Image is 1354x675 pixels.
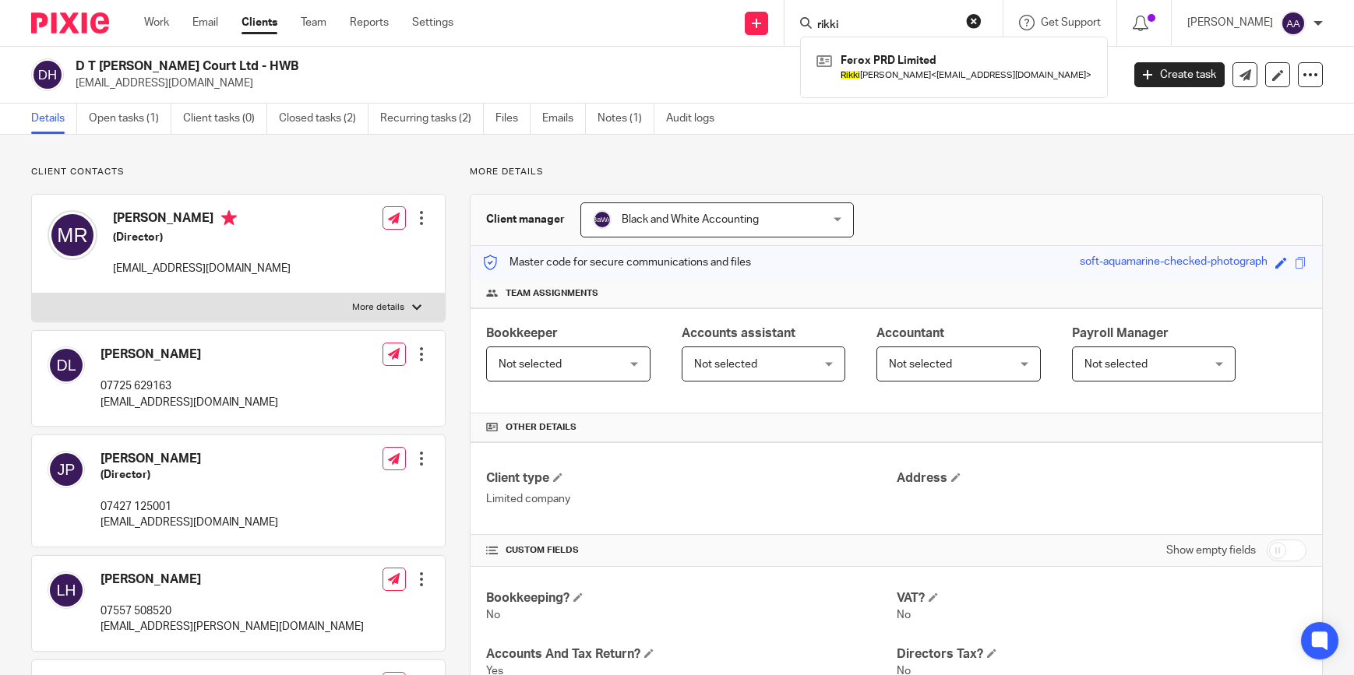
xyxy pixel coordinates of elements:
[542,104,586,134] a: Emails
[100,571,364,588] h4: [PERSON_NAME]
[380,104,484,134] a: Recurring tasks (2)
[1134,62,1225,87] a: Create task
[486,590,896,606] h4: Bookkeeping?
[622,214,759,225] span: Black and White Accounting
[100,603,364,619] p: 07557 508520
[486,646,896,663] h4: Accounts And Tax Return?
[89,104,171,134] a: Open tasks (1)
[48,210,97,260] img: svg%3E
[100,451,278,467] h4: [PERSON_NAME]
[876,327,944,339] span: Accountant
[486,212,565,227] h3: Client manager
[486,544,896,557] h4: CUSTOM FIELDS
[100,619,364,635] p: [EMAIL_ADDRESS][PERSON_NAME][DOMAIN_NAME]
[499,359,562,370] span: Not selected
[486,610,500,621] span: No
[412,15,453,30] a: Settings
[1080,254,1268,272] div: soft-aquamarine-checked-photograph
[1084,359,1148,370] span: Not selected
[48,346,85,384] img: svg%3E
[352,301,404,314] p: More details
[486,491,896,507] p: Limited company
[1072,327,1169,339] span: Payroll Manager
[242,15,277,30] a: Clients
[470,166,1323,178] p: More details
[694,359,757,370] span: Not selected
[48,451,85,488] img: svg%3E
[1166,543,1256,558] label: Show empty fields
[897,590,1306,606] h4: VAT?
[100,395,278,410] p: [EMAIL_ADDRESS][DOMAIN_NAME]
[486,327,558,339] span: Bookkeeper
[100,467,278,483] h5: (Director)
[966,13,982,29] button: Clear
[506,287,598,300] span: Team assignments
[192,15,218,30] a: Email
[221,210,237,226] i: Primary
[350,15,389,30] a: Reports
[76,76,1111,91] p: [EMAIL_ADDRESS][DOMAIN_NAME]
[897,610,911,621] span: No
[100,378,278,394] p: 07725 629163
[495,104,531,134] a: Files
[598,104,654,134] a: Notes (1)
[1281,11,1306,36] img: svg%3E
[682,327,795,339] span: Accounts assistant
[113,210,291,230] h4: [PERSON_NAME]
[100,346,278,363] h4: [PERSON_NAME]
[1041,17,1101,28] span: Get Support
[279,104,368,134] a: Closed tasks (2)
[1187,15,1273,30] p: [PERSON_NAME]
[31,166,446,178] p: Client contacts
[31,12,109,33] img: Pixie
[113,230,291,245] h5: (Director)
[144,15,169,30] a: Work
[76,58,904,75] h2: D T [PERSON_NAME] Court Ltd - HWB
[48,571,85,609] img: svg%3E
[482,255,751,270] p: Master code for secure communications and files
[897,646,1306,663] h4: Directors Tax?
[100,515,278,530] p: [EMAIL_ADDRESS][DOMAIN_NAME]
[666,104,726,134] a: Audit logs
[897,470,1306,487] h4: Address
[301,15,326,30] a: Team
[593,210,612,229] img: svg%3E
[816,19,956,33] input: Search
[113,261,291,276] p: [EMAIL_ADDRESS][DOMAIN_NAME]
[183,104,267,134] a: Client tasks (0)
[889,359,952,370] span: Not selected
[31,104,77,134] a: Details
[100,499,278,515] p: 07427 125001
[506,421,577,434] span: Other details
[31,58,64,91] img: svg%3E
[486,470,896,487] h4: Client type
